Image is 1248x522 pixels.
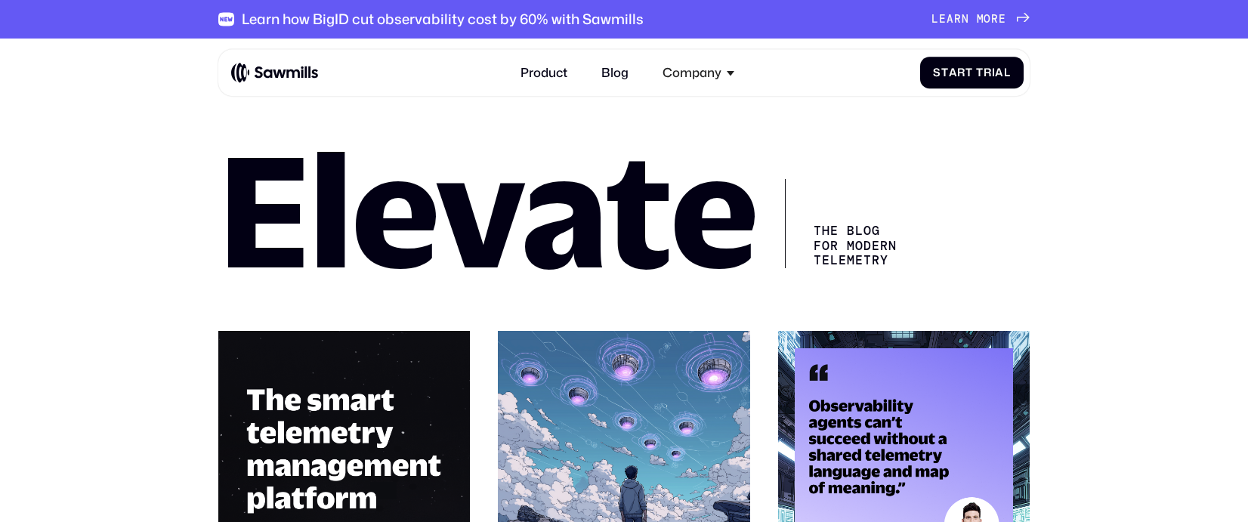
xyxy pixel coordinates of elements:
[962,13,969,26] span: n
[242,11,644,27] div: Learn how BigID cut observability cost by 60% with Sawmills
[954,13,962,26] span: r
[957,66,965,79] span: r
[663,65,721,80] div: Company
[984,13,991,26] span: o
[785,179,910,268] div: The Blog for Modern telemetry
[991,13,999,26] span: r
[931,13,939,26] span: L
[511,56,576,90] a: Product
[592,56,638,90] a: Blog
[1004,66,1011,79] span: l
[965,66,973,79] span: t
[920,57,1023,88] a: StartTrial
[947,13,954,26] span: a
[949,66,958,79] span: a
[995,66,1004,79] span: a
[984,66,992,79] span: r
[933,66,941,79] span: S
[992,66,996,79] span: i
[939,13,947,26] span: e
[218,148,757,268] h1: Elevate
[999,13,1006,26] span: e
[976,66,984,79] span: T
[977,13,984,26] span: m
[931,13,1029,26] a: Learnmore
[941,66,949,79] span: t
[653,56,743,90] div: Company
